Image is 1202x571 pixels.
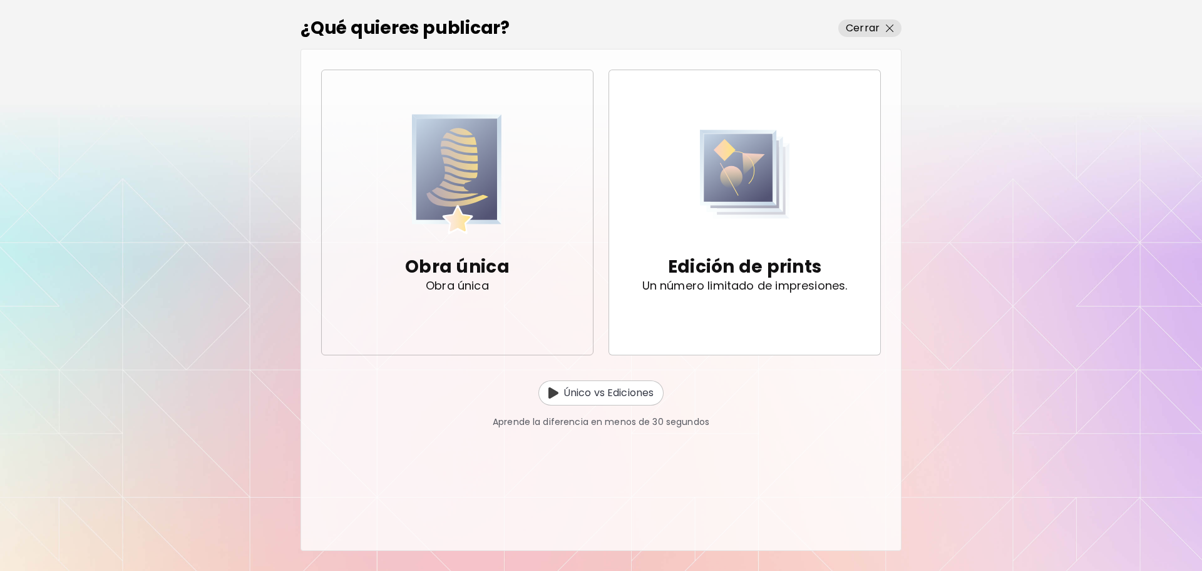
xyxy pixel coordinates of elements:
[563,385,654,401] p: Único vs Ediciones
[412,113,502,236] img: Unique Artwork
[426,280,489,292] p: Obra única
[668,254,821,280] p: Edición de prints
[493,416,709,429] p: Aprende la diferencia en menos de 30 segundos
[642,280,848,292] p: Un número limitado de impresiones.
[321,70,593,355] button: Unique ArtworkObra únicaObra única
[548,387,558,399] img: Unique vs Edition
[405,254,510,280] p: Obra única
[609,70,881,355] button: Print EditionEdición de printsUn número limitado de impresiones.
[700,113,790,236] img: Print Edition
[538,380,664,406] button: Unique vs EditionÚnico vs Ediciones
